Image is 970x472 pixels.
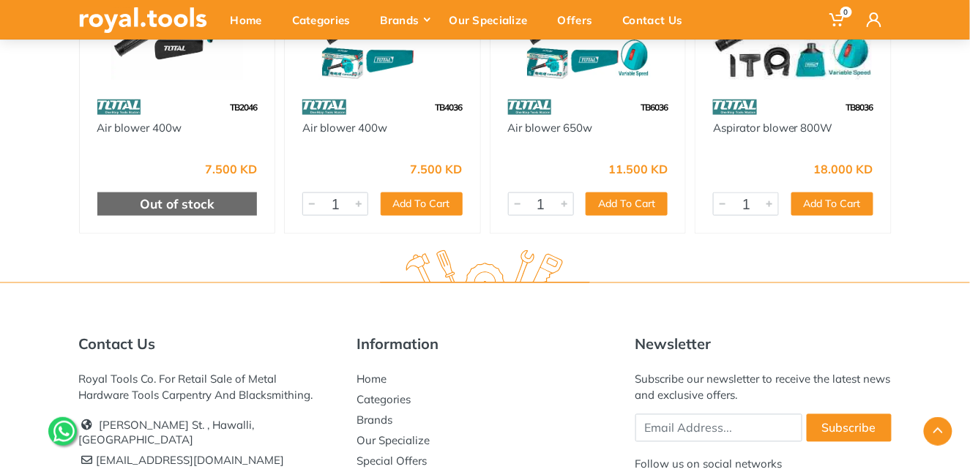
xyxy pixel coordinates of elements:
span: TB6036 [641,102,668,113]
button: Add To Cart [586,192,668,216]
h5: Newsletter [635,336,892,353]
img: royal.tools Logo [79,7,207,33]
div: Royal Tools Co. For Retail Sale of Metal Hardware Tools Carpentry And Blacksmithing. [79,372,335,404]
div: Contact Us [613,4,703,35]
a: Brands [357,413,393,427]
li: [EMAIL_ADDRESS][DOMAIN_NAME] [79,451,335,471]
div: 18.000 KD [814,163,873,175]
div: 7.500 KD [205,163,257,175]
a: Air blower 650w [508,121,593,135]
button: Subscribe [807,414,892,442]
a: Air blower 400w [302,121,387,135]
a: Aspirator blower 800W [713,121,833,135]
div: Brands [370,4,439,35]
a: Home [357,372,387,386]
div: 11.500 KD [608,163,668,175]
div: Home [220,4,282,35]
button: Add To Cart [791,192,873,216]
div: Offers [548,4,613,35]
img: 86.webp [302,94,346,120]
img: 86.webp [508,94,552,120]
span: 0 [840,7,852,18]
img: 86.webp [713,94,757,120]
h5: Contact Us [79,336,335,353]
span: TB8036 [846,102,873,113]
a: Categories [357,393,411,407]
h5: Information [357,336,613,353]
button: Add To Cart [381,192,463,216]
div: Out of stock [97,192,258,216]
a: Special Offers [357,454,428,468]
span: TB4036 [436,102,463,113]
div: 7.500 KD [411,163,463,175]
div: Our Specialize [439,4,548,35]
a: Air blower 400w [97,121,182,135]
div: Categories [282,4,370,35]
img: 86.webp [97,94,141,120]
span: TB2046 [230,102,257,113]
div: Subscribe our newsletter to receive the latest news and exclusive offers. [635,372,892,404]
input: Email Address... [635,414,802,442]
